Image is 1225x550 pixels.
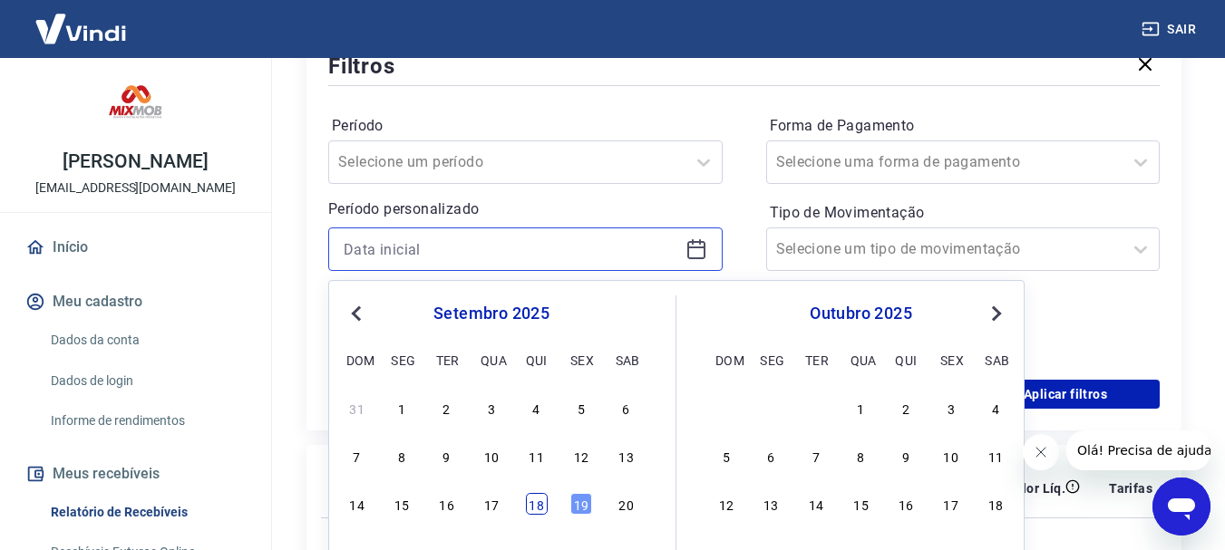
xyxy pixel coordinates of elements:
img: 4fd20830-8c35-44d4-bc2a-665962556603.jpeg [100,72,172,145]
div: Choose sábado, 11 de outubro de 2025 [985,445,1006,467]
div: Choose sexta-feira, 12 de setembro de 2025 [570,445,592,467]
span: Olá! Precisa de ajuda? [11,13,152,27]
div: Choose sexta-feira, 19 de setembro de 2025 [570,493,592,515]
div: Choose segunda-feira, 29 de setembro de 2025 [760,397,782,419]
a: Início [22,227,249,267]
button: Sair [1138,13,1203,46]
iframe: Mensagem da empresa [1066,430,1210,470]
div: Choose quinta-feira, 18 de setembro de 2025 [526,493,548,515]
p: Valor Líq. [1006,479,1065,497]
p: [EMAIL_ADDRESS][DOMAIN_NAME] [35,179,236,198]
div: Choose sexta-feira, 17 de outubro de 2025 [940,493,962,515]
div: qua [851,349,872,371]
div: seg [391,349,413,371]
div: Choose quinta-feira, 4 de setembro de 2025 [526,397,548,419]
div: Choose terça-feira, 30 de setembro de 2025 [805,397,827,419]
div: Choose quinta-feira, 9 de outubro de 2025 [895,445,917,467]
div: outubro 2025 [713,303,1009,324]
button: Meus recebíveis [22,454,249,494]
div: Choose quarta-feira, 3 de setembro de 2025 [481,397,502,419]
div: Choose domingo, 14 de setembro de 2025 [346,493,368,515]
input: Data inicial [344,236,678,263]
div: Choose domingo, 12 de outubro de 2025 [715,493,737,515]
div: dom [715,349,737,371]
div: sex [940,349,962,371]
div: Choose sábado, 4 de outubro de 2025 [985,397,1006,419]
div: sex [570,349,592,371]
div: setembro 2025 [344,303,639,324]
p: Tarifas [1109,479,1152,497]
label: Tipo de Movimentação [770,202,1157,224]
div: Choose sábado, 13 de setembro de 2025 [616,445,637,467]
a: Dados de login [44,362,249,400]
img: Vindi [22,1,140,56]
div: Choose sexta-feira, 5 de setembro de 2025 [570,397,592,419]
div: seg [760,349,782,371]
iframe: Fechar mensagem [1023,434,1059,470]
div: qui [526,349,548,371]
div: Choose sexta-feira, 10 de outubro de 2025 [940,445,962,467]
button: Meu cadastro [22,282,249,322]
div: Choose sábado, 6 de setembro de 2025 [616,397,637,419]
a: Relatório de Recebíveis [44,494,249,531]
button: Previous Month [345,303,367,324]
div: Choose quinta-feira, 2 de outubro de 2025 [895,397,917,419]
div: qui [895,349,917,371]
button: Next Month [986,303,1007,324]
div: Choose quarta-feira, 1 de outubro de 2025 [851,397,872,419]
div: Choose domingo, 31 de agosto de 2025 [346,397,368,419]
div: Choose quarta-feira, 15 de outubro de 2025 [851,493,872,515]
div: qua [481,349,502,371]
div: Choose sexta-feira, 3 de outubro de 2025 [940,397,962,419]
div: Choose sábado, 20 de setembro de 2025 [616,493,637,515]
label: Período [332,115,719,137]
h5: Filtros [328,52,395,81]
div: Choose domingo, 28 de setembro de 2025 [715,397,737,419]
div: Choose segunda-feira, 1 de setembro de 2025 [391,397,413,419]
div: Choose quinta-feira, 16 de outubro de 2025 [895,493,917,515]
div: Choose terça-feira, 16 de setembro de 2025 [436,493,458,515]
div: sab [616,349,637,371]
button: Aplicar filtros [971,380,1160,409]
div: dom [346,349,368,371]
div: Choose terça-feira, 2 de setembro de 2025 [436,397,458,419]
iframe: Botão para abrir a janela de mensagens [1152,478,1210,536]
div: Choose segunda-feira, 8 de setembro de 2025 [391,445,413,467]
div: Choose sábado, 18 de outubro de 2025 [985,493,1006,515]
p: [PERSON_NAME] [63,152,208,171]
div: Choose quarta-feira, 8 de outubro de 2025 [851,445,872,467]
a: Informe de rendimentos [44,402,249,439]
div: Choose segunda-feira, 15 de setembro de 2025 [391,493,413,515]
div: ter [805,349,827,371]
div: Choose terça-feira, 14 de outubro de 2025 [805,493,827,515]
div: Choose terça-feira, 9 de setembro de 2025 [436,445,458,467]
div: ter [436,349,458,371]
div: Choose quarta-feira, 17 de setembro de 2025 [481,493,502,515]
div: Choose quarta-feira, 10 de setembro de 2025 [481,445,502,467]
div: Choose segunda-feira, 13 de outubro de 2025 [760,493,782,515]
div: sab [985,349,1006,371]
div: Choose terça-feira, 7 de outubro de 2025 [805,445,827,467]
a: Dados da conta [44,322,249,359]
p: Período personalizado [328,198,723,220]
label: Forma de Pagamento [770,115,1157,137]
div: Choose domingo, 7 de setembro de 2025 [346,445,368,467]
div: Choose quinta-feira, 11 de setembro de 2025 [526,445,548,467]
div: Choose domingo, 5 de outubro de 2025 [715,445,737,467]
div: Choose segunda-feira, 6 de outubro de 2025 [760,445,782,467]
